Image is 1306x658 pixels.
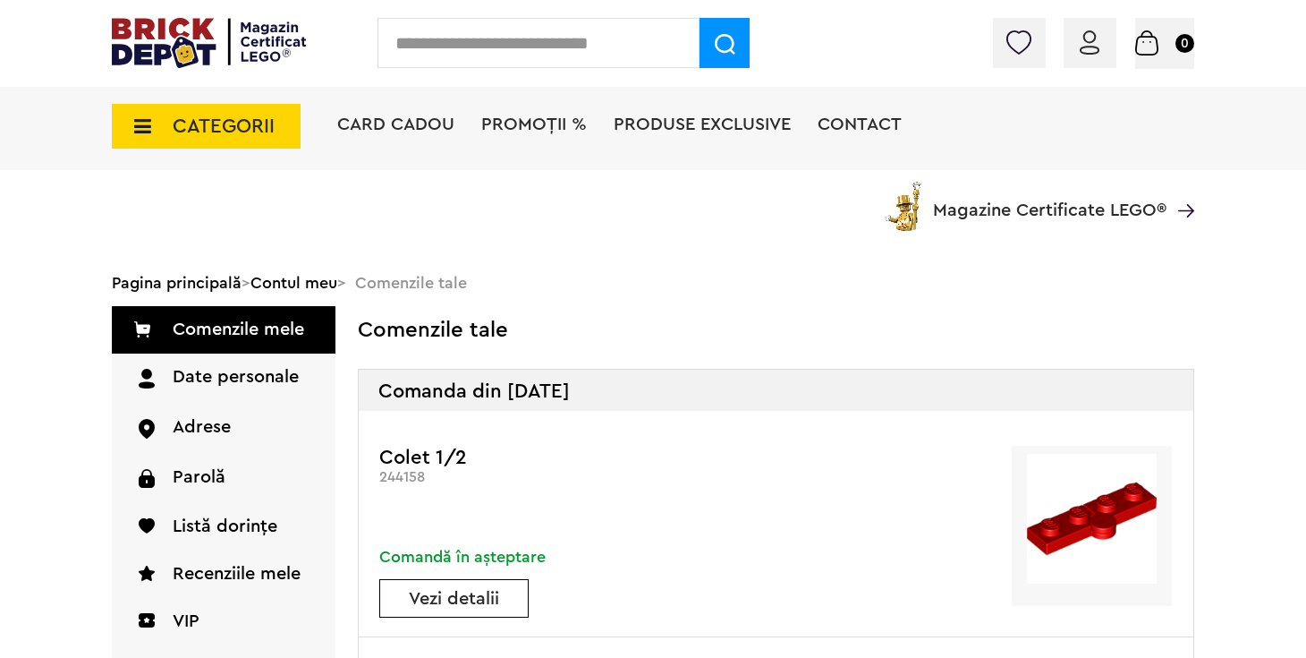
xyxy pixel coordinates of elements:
a: Pagina principală [112,275,242,291]
a: Magazine Certificate LEGO® [1166,178,1194,196]
a: Date personale [112,354,335,404]
h3: Colet 1/2 [379,446,674,469]
a: Contul meu [250,275,337,291]
a: Recenziile mele [112,551,335,598]
a: Listă dorințe [112,503,335,551]
div: Comanda din [DATE] [359,370,1193,411]
a: Produse exclusive [614,115,791,133]
a: Vezi detalii [380,590,528,608]
div: Comandă în așteptare [379,544,546,569]
div: > > Comenzile tale [112,260,1194,306]
a: PROMOȚII % [481,115,587,133]
a: Comenzile mele [112,306,335,354]
a: Card Cadou [337,115,454,133]
div: 244158 [379,469,674,486]
a: Adrese [112,404,335,453]
a: Parolă [112,454,335,503]
h2: Comenzile tale [358,319,1194,342]
small: 0 [1175,34,1194,53]
a: Contact [818,115,902,133]
span: CATEGORII [173,116,275,136]
a: VIP [112,598,335,645]
span: Magazine Certificate LEGO® [933,178,1166,219]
